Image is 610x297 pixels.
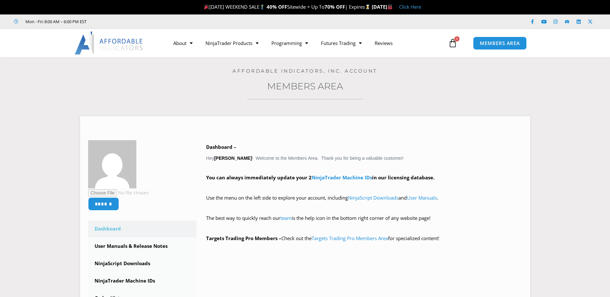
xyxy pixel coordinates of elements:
img: 4869f31390738ea0bedf4fb990d4ab35933fffb8ed869eaded7395228c13660c [88,140,136,188]
nav: Menu [167,36,447,50]
a: Futures Trading [314,36,368,50]
b: Dashboard – [206,144,236,150]
a: NinjaScript Downloads [88,255,197,272]
p: Check out the for specialized content! [206,234,522,243]
a: 0 [439,34,467,52]
a: About [167,36,199,50]
iframe: Customer reviews powered by Trustpilot [96,18,192,25]
strong: You can always immediately update your 2 in our licensing database. [206,174,434,181]
a: Members Area [267,81,343,92]
strong: [PERSON_NAME] [214,156,252,161]
strong: [DATE] [372,4,393,10]
span: Mon - Fri: 8:00 AM – 6:00 PM EST [24,18,86,25]
img: 🏭 [387,4,392,9]
span: MEMBERS AREA [480,41,520,46]
div: Hey ! Welcome to the Members Area. Thank you for being a valuable customer! [206,143,522,243]
a: Targets Trading Pro Members Area [312,235,388,241]
a: User Manuals [407,194,437,201]
strong: 70% OFF [324,4,345,10]
img: ⌛ [365,4,370,9]
span: 0 [454,36,460,41]
a: NinjaScript Downloads [348,194,398,201]
a: team [280,215,292,221]
a: Programming [265,36,314,50]
img: 🎉 [204,4,209,9]
a: Affordable Indicators, Inc. Account [232,68,378,74]
a: Dashboard [88,221,197,237]
a: NinjaTrader Products [199,36,265,50]
p: The best way to quickly reach our is the help icon in the bottom right corner of any website page! [206,214,522,232]
strong: Targets Trading Pro Members – [206,235,281,241]
img: LogoAI | Affordable Indicators – NinjaTrader [75,32,144,55]
a: Click Here [399,4,421,10]
a: NinjaTrader Machine IDs [88,273,197,289]
p: Use the menu on the left side to explore your account, including and . [206,194,522,212]
a: User Manuals & Release Notes [88,238,197,255]
strong: 40% OFF [267,4,287,10]
img: 🏌️‍♂️ [260,4,265,9]
a: MEMBERS AREA [473,37,527,50]
span: [DATE] WEEKEND SALE Sitewide + Up To | Expires [203,4,371,10]
a: Reviews [368,36,399,50]
a: NinjaTrader Machine IDs [312,174,372,181]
